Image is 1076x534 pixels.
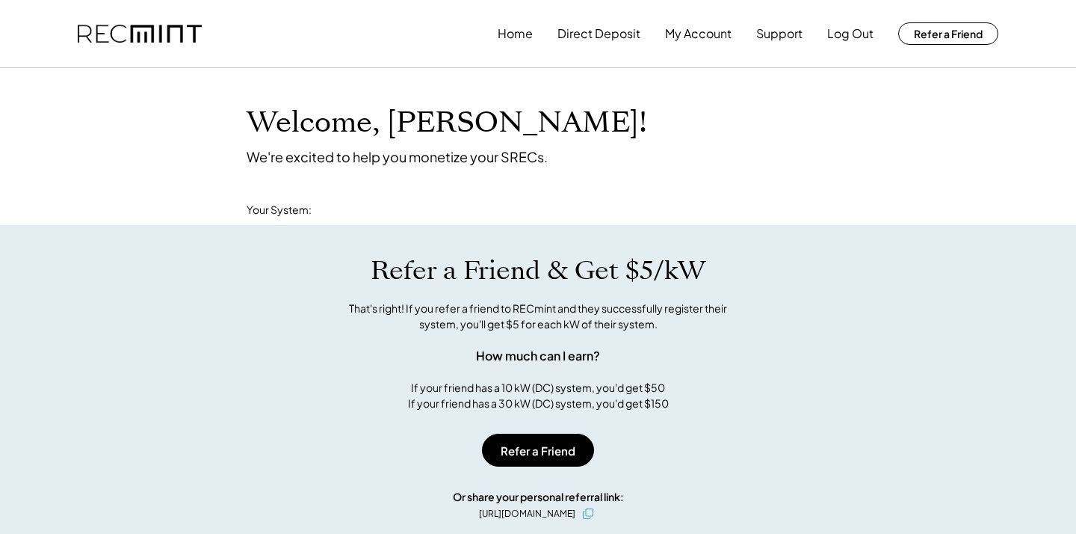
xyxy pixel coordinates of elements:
[756,19,803,49] button: Support
[78,25,202,43] img: recmint-logotype%403x.png
[247,105,647,141] h1: Welcome, [PERSON_NAME]!
[408,380,669,411] div: If your friend has a 10 kW (DC) system, you'd get $50 If your friend has a 30 kW (DC) system, you...
[333,301,743,332] div: That's right! If you refer a friend to RECmint and they successfully register their system, you'l...
[371,255,705,286] h1: Refer a Friend & Get $5/kW
[827,19,874,49] button: Log Out
[498,19,533,49] button: Home
[665,19,732,49] button: My Account
[247,203,312,218] div: Your System:
[476,347,600,365] div: How much can I earn?
[247,148,548,165] div: We're excited to help you monetize your SRECs.
[898,22,998,45] button: Refer a Friend
[482,434,594,467] button: Refer a Friend
[579,505,597,523] button: click to copy
[479,507,575,521] div: [URL][DOMAIN_NAME]
[557,19,640,49] button: Direct Deposit
[453,489,624,505] div: Or share your personal referral link:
